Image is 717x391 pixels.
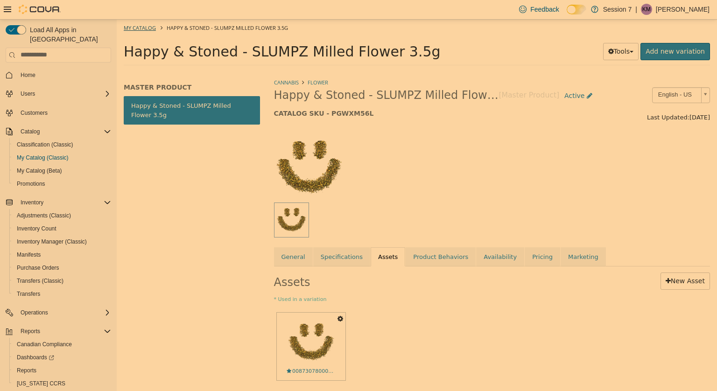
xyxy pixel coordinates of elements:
button: [US_STATE] CCRS [9,377,115,390]
span: Inventory Count [13,223,111,234]
p: | [635,4,637,15]
a: Adjustments (Classic) [13,210,75,221]
a: Flower [191,59,211,66]
span: [US_STATE] CCRS [17,380,65,387]
span: Feedback [530,5,559,14]
a: Active [443,68,481,85]
span: English - US [536,68,581,83]
span: Washington CCRS [13,378,111,389]
button: Inventory [17,197,47,208]
input: Dark Mode [567,5,586,14]
span: Operations [17,307,111,318]
button: Reports [9,364,115,377]
a: Specifications [197,228,253,247]
span: Classification (Classic) [17,141,73,148]
small: [Master Product] [382,72,443,80]
span: KM [642,4,651,15]
span: Reports [17,367,36,374]
a: Availability [359,228,408,247]
button: Operations [2,306,115,319]
span: Transfers [17,290,40,298]
button: Adjustments (Classic) [9,209,115,222]
span: Catalog [17,126,111,137]
span: Inventory [17,197,111,208]
h5: CATALOG SKU - PGWXM56L [157,90,481,98]
span: Reports [21,328,40,335]
span: [DATE] [573,94,593,101]
span: Customers [21,109,48,117]
button: Users [17,88,39,99]
span: Adjustments (Classic) [13,210,111,221]
span: Canadian Compliance [17,341,72,348]
span: Load All Apps in [GEOGRAPHIC_DATA] [26,25,111,44]
a: 00873078000735_a1cc_compressed_106787.jpg00873078000735_a1cc_compressed_106787.jpg [160,293,229,361]
p: Session 7 [603,4,632,15]
button: Purchase Orders [9,261,115,274]
span: Reports [13,365,111,376]
a: Home [17,70,39,81]
a: General [157,228,196,247]
a: Assets [254,228,288,247]
a: [US_STATE] CCRS [13,378,69,389]
span: Active [448,72,468,80]
span: Last Updated: [530,94,573,101]
button: Inventory Count [9,222,115,235]
a: My Catalog (Classic) [13,152,72,163]
a: Transfers [13,288,44,300]
a: English - US [535,68,593,84]
button: Catalog [2,125,115,138]
span: My Catalog (Classic) [17,154,69,161]
a: Manifests [13,249,44,260]
a: Dashboards [13,352,58,363]
button: Tools [486,23,522,41]
small: * Used in a variation [157,276,594,284]
a: Pricing [408,228,443,247]
button: Catalog [17,126,43,137]
span: Dashboards [17,354,54,361]
span: Transfers (Classic) [17,277,63,285]
span: My Catalog (Beta) [17,167,62,175]
button: Users [2,87,115,100]
a: New Asset [544,253,593,270]
span: Purchase Orders [13,262,111,273]
span: Canadian Compliance [13,339,111,350]
a: Purchase Orders [13,262,63,273]
a: Inventory Manager (Classic) [13,236,91,247]
span: Purchase Orders [17,264,59,272]
span: Reports [17,326,111,337]
a: Transfers (Classic) [13,275,67,286]
button: My Catalog (Classic) [9,151,115,164]
img: 00873078000735_a1cc_compressed_106787.jpg [170,298,219,347]
button: Promotions [9,177,115,190]
a: Happy & Stoned - SLUMPZ Milled Flower 3.5g [7,77,143,105]
span: Manifests [13,249,111,260]
button: Reports [17,326,44,337]
a: Product Behaviors [289,228,359,247]
span: Inventory Manager (Classic) [13,236,111,247]
h2: Assets [157,253,330,270]
span: My Catalog (Classic) [13,152,111,163]
span: Transfers [13,288,111,300]
span: Users [21,90,35,98]
button: Canadian Compliance [9,338,115,351]
div: Kate McCarthy [641,4,652,15]
button: Home [2,68,115,82]
button: Customers [2,106,115,119]
span: Inventory Manager (Classic) [17,238,87,245]
span: Users [17,88,111,99]
button: Transfers [9,287,115,300]
span: Catalog [21,128,40,135]
span: Home [17,69,111,81]
img: Cova [19,5,61,14]
button: Inventory Manager (Classic) [9,235,115,248]
a: My Catalog (Beta) [13,165,66,176]
a: Cannabis [157,59,182,66]
span: Inventory Count [17,225,56,232]
button: Reports [2,325,115,338]
span: My Catalog (Beta) [13,165,111,176]
span: Promotions [17,180,45,188]
span: Customers [17,107,111,119]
